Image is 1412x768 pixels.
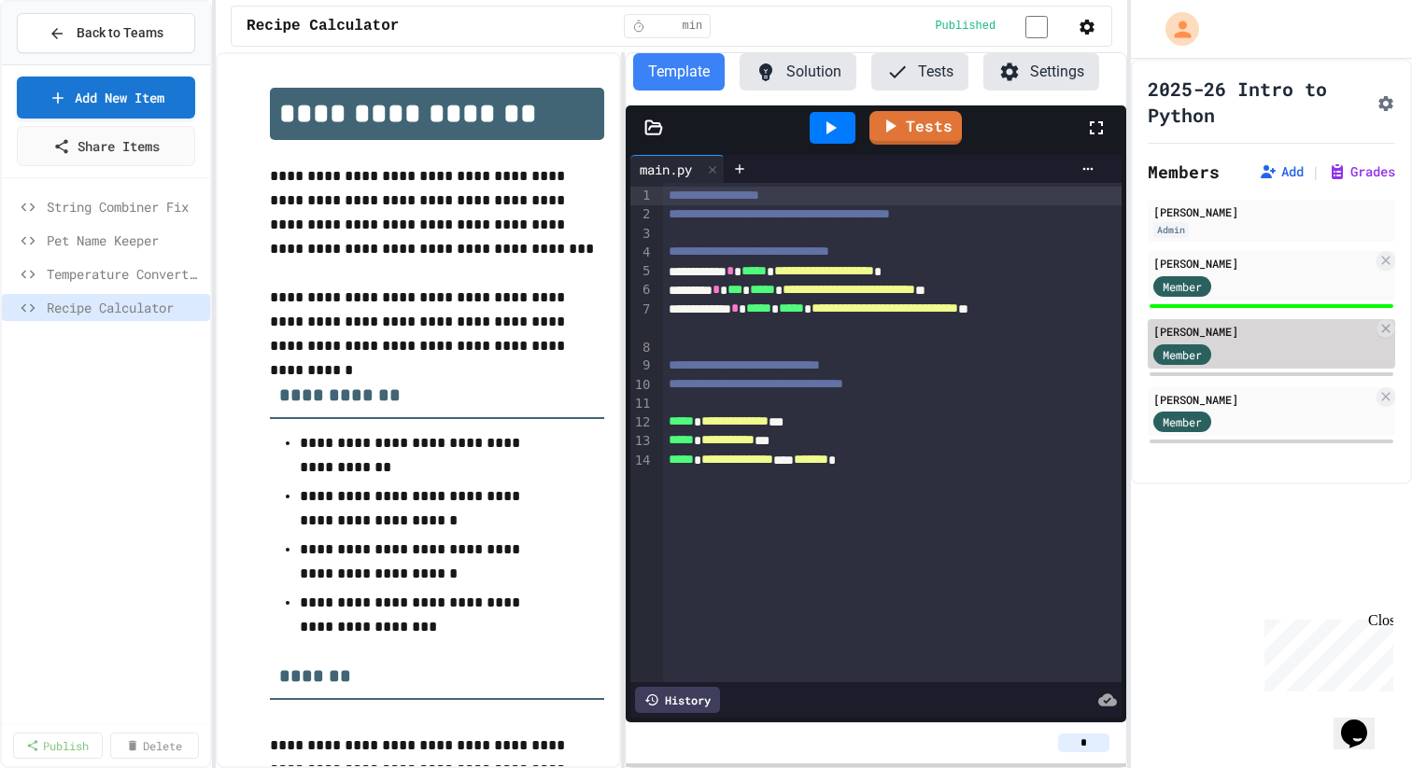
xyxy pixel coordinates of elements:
[1153,255,1373,272] div: [PERSON_NAME]
[740,53,856,91] button: Solution
[1003,16,1070,38] input: publish toggle
[630,262,654,281] div: 5
[1259,162,1304,181] button: Add
[683,19,703,34] span: min
[17,77,195,119] a: Add New Item
[630,225,654,244] div: 3
[1257,612,1393,691] iframe: chat widget
[630,452,654,470] div: 14
[630,160,701,179] div: main.py
[935,19,995,34] span: Published
[1311,161,1320,183] span: |
[630,155,725,183] div: main.py
[630,205,654,224] div: 2
[7,7,129,119] div: Chat with us now!Close
[110,733,200,759] a: Delete
[1153,391,1373,408] div: [PERSON_NAME]
[1328,162,1395,181] button: Grades
[630,187,654,205] div: 1
[983,53,1099,91] button: Settings
[630,356,654,375] div: 9
[17,126,195,166] a: Share Items
[47,298,203,317] span: Recipe Calculator
[1153,203,1390,220] div: [PERSON_NAME]
[630,413,654,432] div: 12
[630,244,654,262] div: 4
[17,13,195,53] button: Back to Teams
[1146,7,1204,50] div: My Account
[1163,278,1202,295] span: Member
[1153,323,1373,340] div: [PERSON_NAME]
[869,111,962,145] a: Tests
[1153,222,1189,238] div: Admin
[630,339,654,357] div: 8
[1334,693,1393,749] iframe: chat widget
[630,300,654,339] div: 7
[635,687,720,713] div: History
[1148,159,1220,185] h2: Members
[47,230,203,250] span: Pet Name Keeper
[1148,76,1369,128] h1: 2025-26 Intro to Python
[13,733,103,759] a: Publish
[630,376,654,395] div: 10
[77,23,163,43] span: Back to Teams
[871,53,968,91] button: Tests
[630,395,654,413] div: 11
[1163,413,1202,430] span: Member
[1377,91,1395,113] button: Assignment Settings
[630,281,654,300] div: 6
[247,15,399,37] span: Recipe Calculator
[1163,346,1202,363] span: Member
[47,264,203,284] span: Temperature Converter
[935,14,1070,37] div: Content is published and visible to students
[630,432,654,451] div: 13
[633,53,725,91] button: Template
[47,197,203,216] span: String Combiner Fix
